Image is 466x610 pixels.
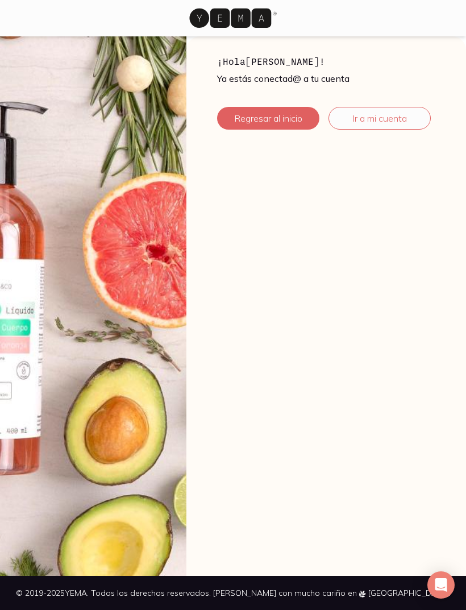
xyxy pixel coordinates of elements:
[217,107,319,130] a: Regresar al inicio
[328,107,431,130] a: Ir a mi cuenta
[217,55,435,68] h4: ¡Hola [PERSON_NAME] !
[217,73,435,84] p: Ya estás conectad@ a tu cuenta
[213,588,451,598] span: [PERSON_NAME] con mucho cariño en [GEOGRAPHIC_DATA].
[427,571,455,599] div: Open Intercom Messenger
